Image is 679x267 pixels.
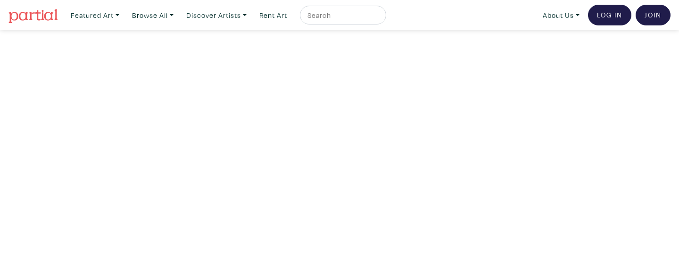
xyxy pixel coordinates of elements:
[66,6,124,25] a: Featured Art
[255,6,291,25] a: Rent Art
[588,5,631,25] a: Log In
[636,5,671,25] a: Join
[128,6,178,25] a: Browse All
[538,6,584,25] a: About Us
[182,6,251,25] a: Discover Artists
[306,9,377,21] input: Search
